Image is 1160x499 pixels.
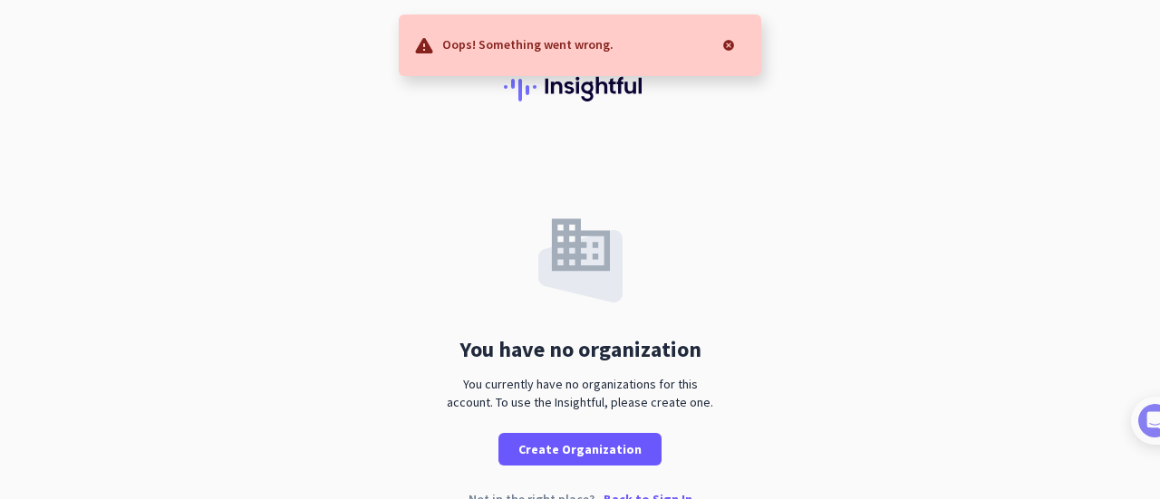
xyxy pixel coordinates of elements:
[459,339,701,360] div: You have no organization
[518,440,642,458] span: Create Organization
[442,34,614,53] p: Oops! Something went wrong.
[504,72,656,101] img: Insightful
[498,433,662,465] button: Create Organization
[440,375,720,411] div: You currently have no organizations for this account. To use the Insightful, please create one.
